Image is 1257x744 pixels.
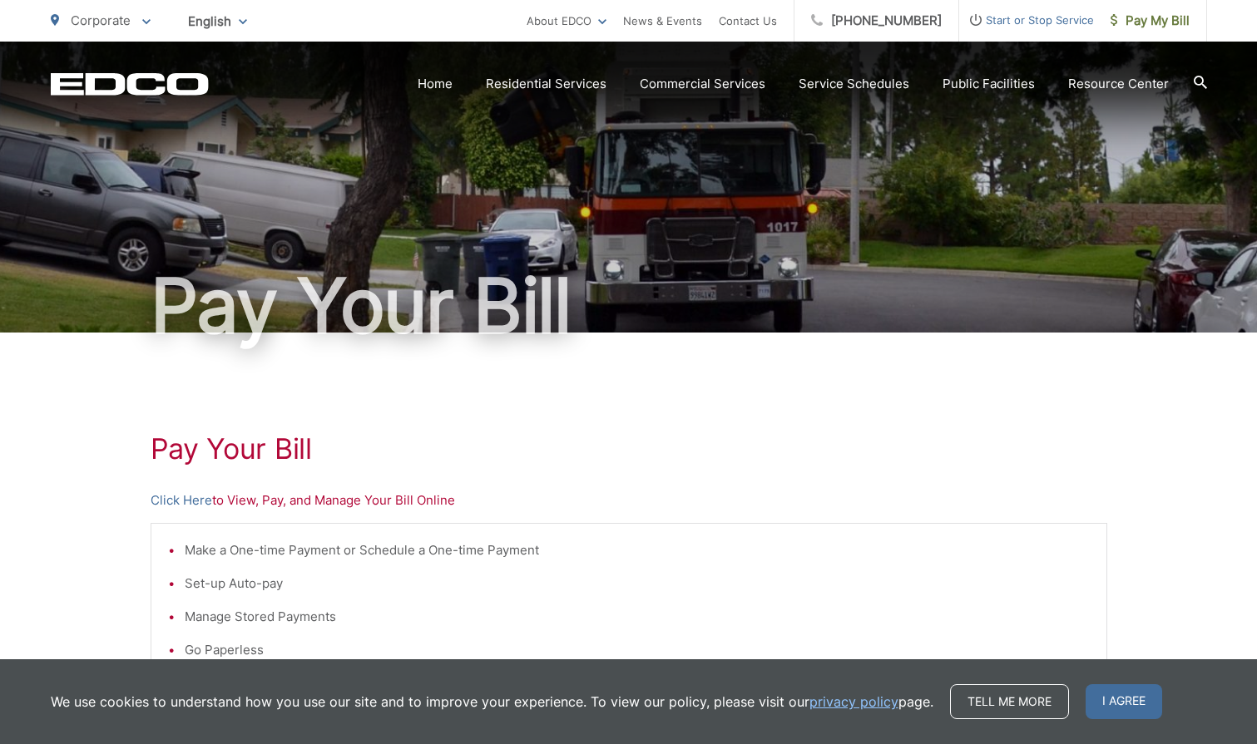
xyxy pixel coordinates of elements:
[950,684,1069,719] a: Tell me more
[809,692,898,712] a: privacy policy
[51,72,209,96] a: EDCD logo. Return to the homepage.
[486,74,606,94] a: Residential Services
[51,692,933,712] p: We use cookies to understand how you use our site and to improve your experience. To view our pol...
[527,11,606,31] a: About EDCO
[185,540,1090,560] li: Make a One-time Payment or Schedule a One-time Payment
[185,574,1090,594] li: Set-up Auto-pay
[1086,684,1162,719] span: I agree
[418,74,453,94] a: Home
[151,490,212,510] a: Click Here
[176,7,260,36] span: English
[719,11,777,31] a: Contact Us
[51,264,1207,347] h1: Pay Your Bill
[71,12,131,28] span: Corporate
[185,607,1090,627] li: Manage Stored Payments
[185,640,1090,660] li: Go Paperless
[1068,74,1169,94] a: Resource Center
[151,432,1107,466] h1: Pay Your Bill
[1111,11,1190,31] span: Pay My Bill
[623,11,702,31] a: News & Events
[799,74,909,94] a: Service Schedules
[640,74,765,94] a: Commercial Services
[151,490,1107,510] p: to View, Pay, and Manage Your Bill Online
[943,74,1035,94] a: Public Facilities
